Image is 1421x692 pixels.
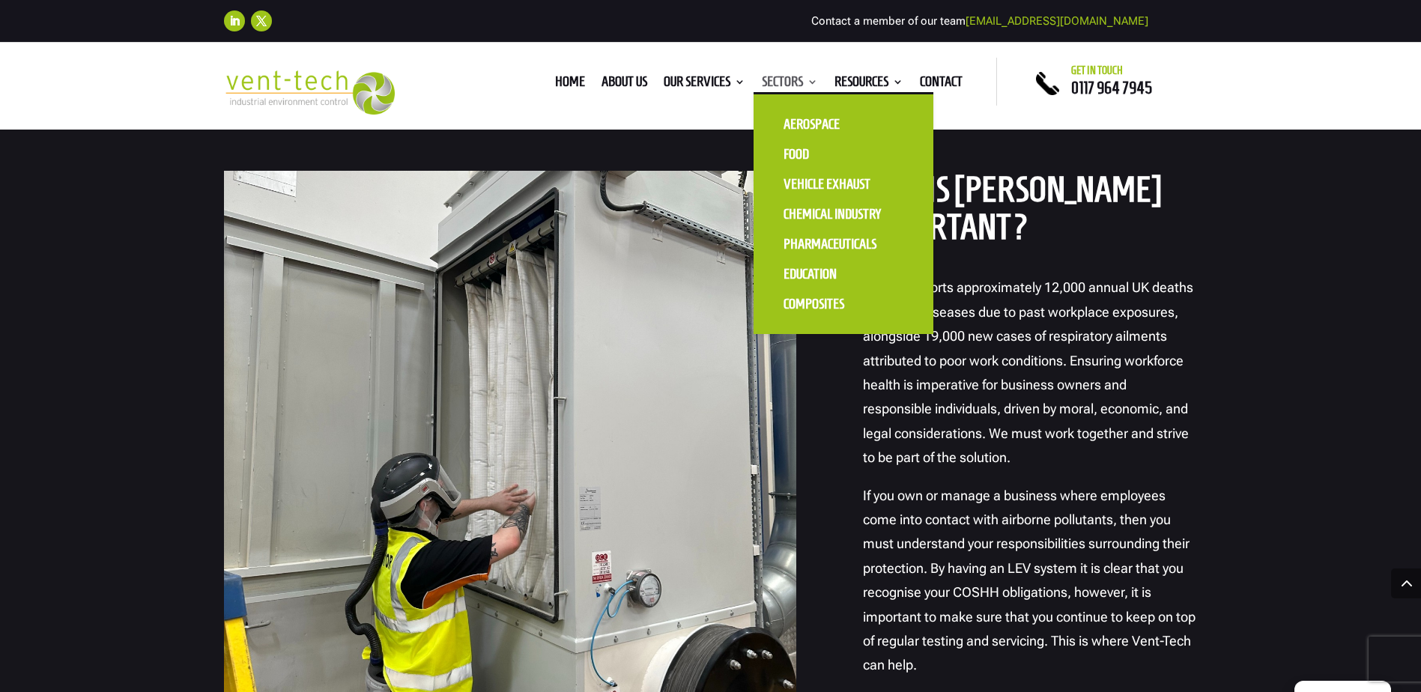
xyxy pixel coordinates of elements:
[769,229,918,259] a: Pharmaceuticals
[920,76,963,93] a: Contact
[863,279,1193,465] span: reports approximately 12,000 annual UK deaths from lung diseases due to past workplace exposures,...
[769,169,918,199] a: Vehicle Exhaust
[863,488,1196,673] span: If you own or manage a business where employees come into contact with airborne pollutants, then ...
[762,76,818,93] a: Sectors
[769,259,918,289] a: Education
[224,10,245,31] a: Follow on LinkedIn
[1071,64,1123,76] span: Get in touch
[834,76,903,93] a: Resources
[769,109,918,139] a: Aerospace
[966,14,1148,28] a: [EMAIL_ADDRESS][DOMAIN_NAME]
[769,199,918,229] a: Chemical Industry
[602,76,647,93] a: About us
[769,139,918,169] a: Food
[555,76,585,93] a: Home
[863,171,1198,254] h2: Why is [PERSON_NAME] Important?
[1071,79,1152,97] a: 0117 964 7945
[224,70,396,115] img: 2023-09-27T08_35_16.549ZVENT-TECH---Clear-background
[811,14,1148,28] span: Contact a member of our team
[769,289,918,319] a: Composites
[664,76,745,93] a: Our Services
[251,10,272,31] a: Follow on X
